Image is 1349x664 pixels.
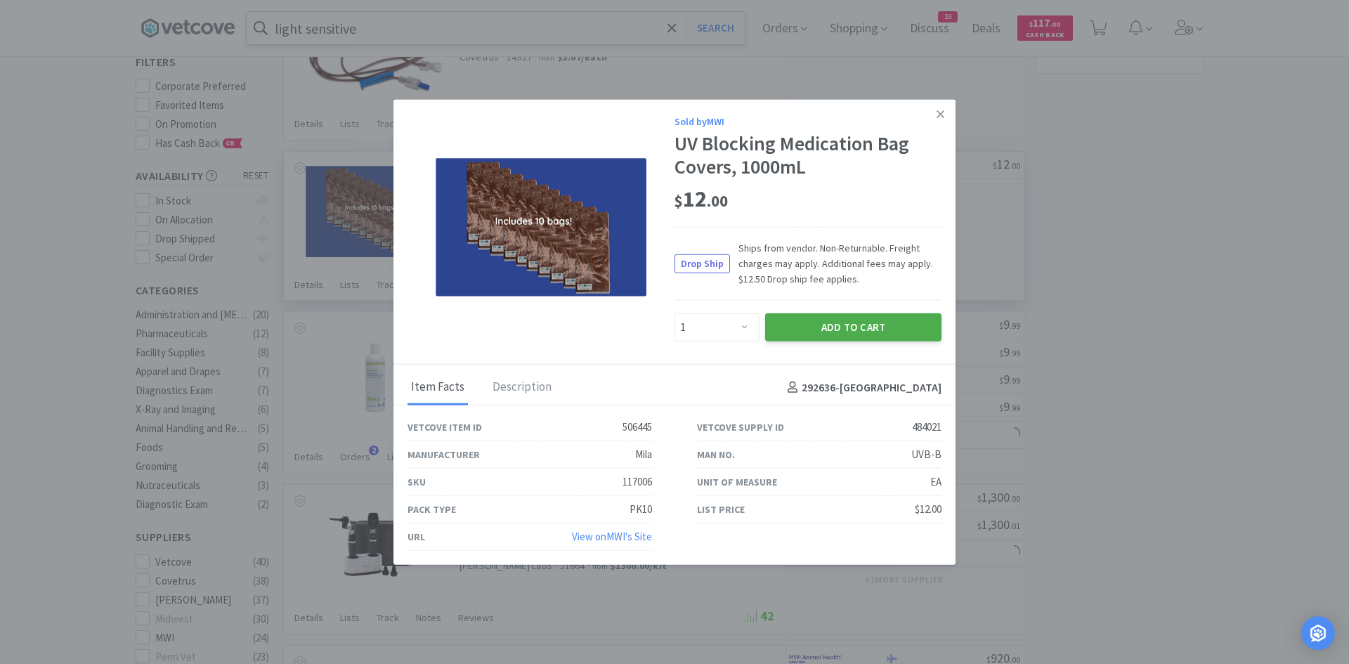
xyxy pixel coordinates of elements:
div: PK10 [630,501,652,518]
div: Description [489,370,555,405]
div: $12.00 [915,501,941,518]
div: 484021 [912,419,941,436]
div: List Price [697,502,745,517]
div: EA [930,474,941,490]
div: Sold by MWI [674,113,941,129]
div: URL [408,529,425,545]
div: Unit of Measure [697,474,777,490]
button: Add to Cart [765,313,941,341]
div: Pack Type [408,502,456,517]
span: $ [674,191,683,211]
a: View onMWI's Site [572,530,652,543]
div: Item Facts [408,370,468,405]
div: Vetcove Item ID [408,419,482,435]
div: Mila [635,446,652,463]
h4: 292636 - [GEOGRAPHIC_DATA] [782,378,941,396]
div: 506445 [623,419,652,436]
div: UVB-B [911,446,941,463]
div: UV Blocking Medication Bag Covers, 1000mL [674,132,941,179]
span: Drop Ship [675,254,729,272]
span: Ships from vendor. Non-Returnable. Freight charges may apply. Additional fees may apply. $12.50 D... [730,240,941,287]
div: Vetcove Supply ID [697,419,784,435]
div: Open Intercom Messenger [1301,616,1335,650]
div: Manufacturer [408,447,480,462]
span: 12 [674,185,728,213]
div: 117006 [623,474,652,490]
img: bdd899d720aa45b98c8b9a0dc9757837_484021.png [436,158,646,297]
div: SKU [408,474,426,490]
span: . 00 [707,191,728,211]
div: Man No. [697,447,735,462]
